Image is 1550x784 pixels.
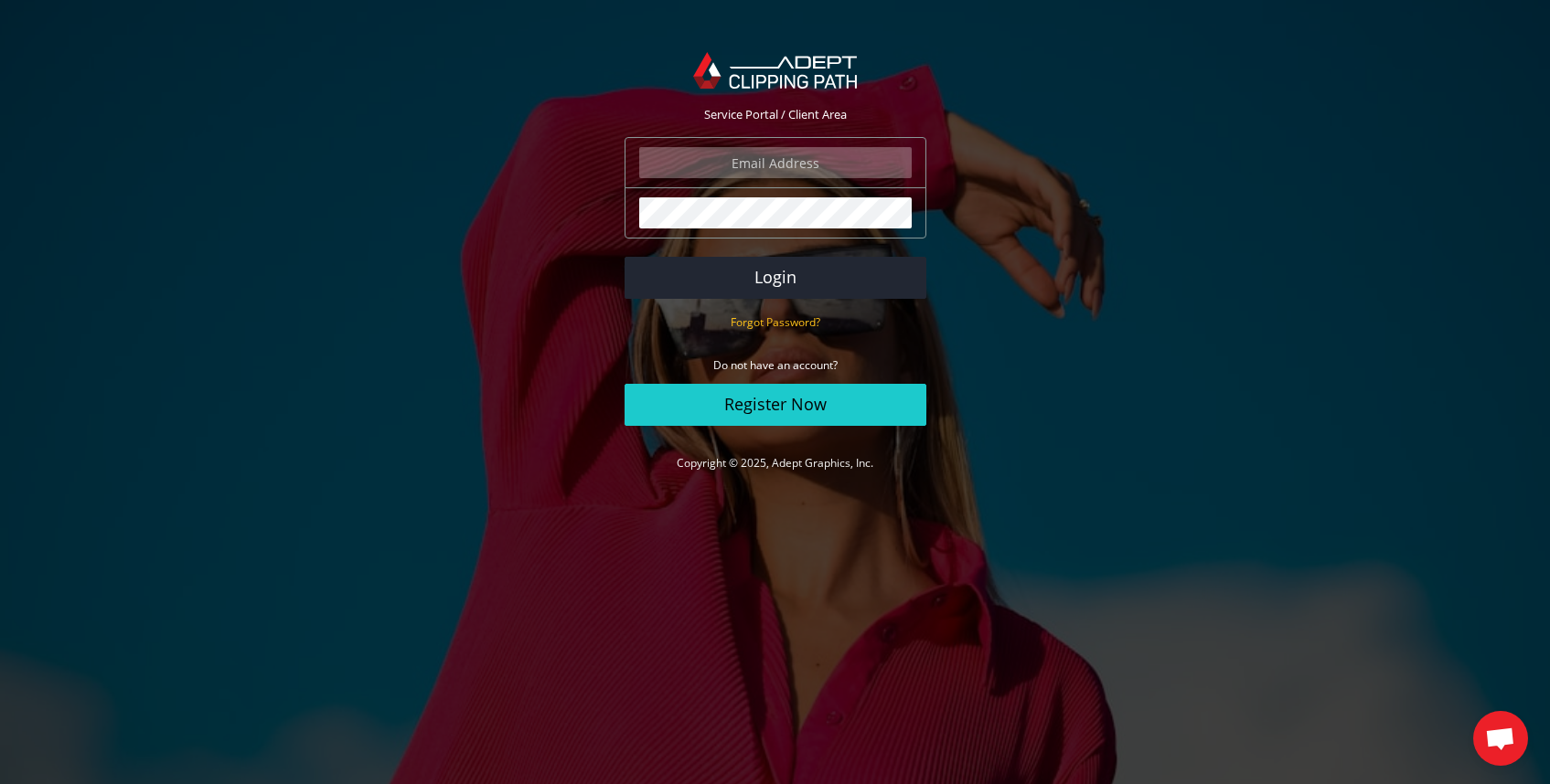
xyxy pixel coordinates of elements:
input: Email Address [639,147,912,178]
a: Forgot Password? [731,313,820,330]
a: Copyright © 2025, Adept Graphics, Inc. [677,455,873,471]
span: Service Portal / Client Area [704,106,847,122]
small: Forgot Password? [731,314,820,330]
a: Register Now [625,384,926,426]
button: Login [625,257,926,299]
small: Do not have an account? [713,357,838,373]
div: פתח צ'אט [1473,711,1528,766]
img: Adept Graphics [693,52,857,89]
